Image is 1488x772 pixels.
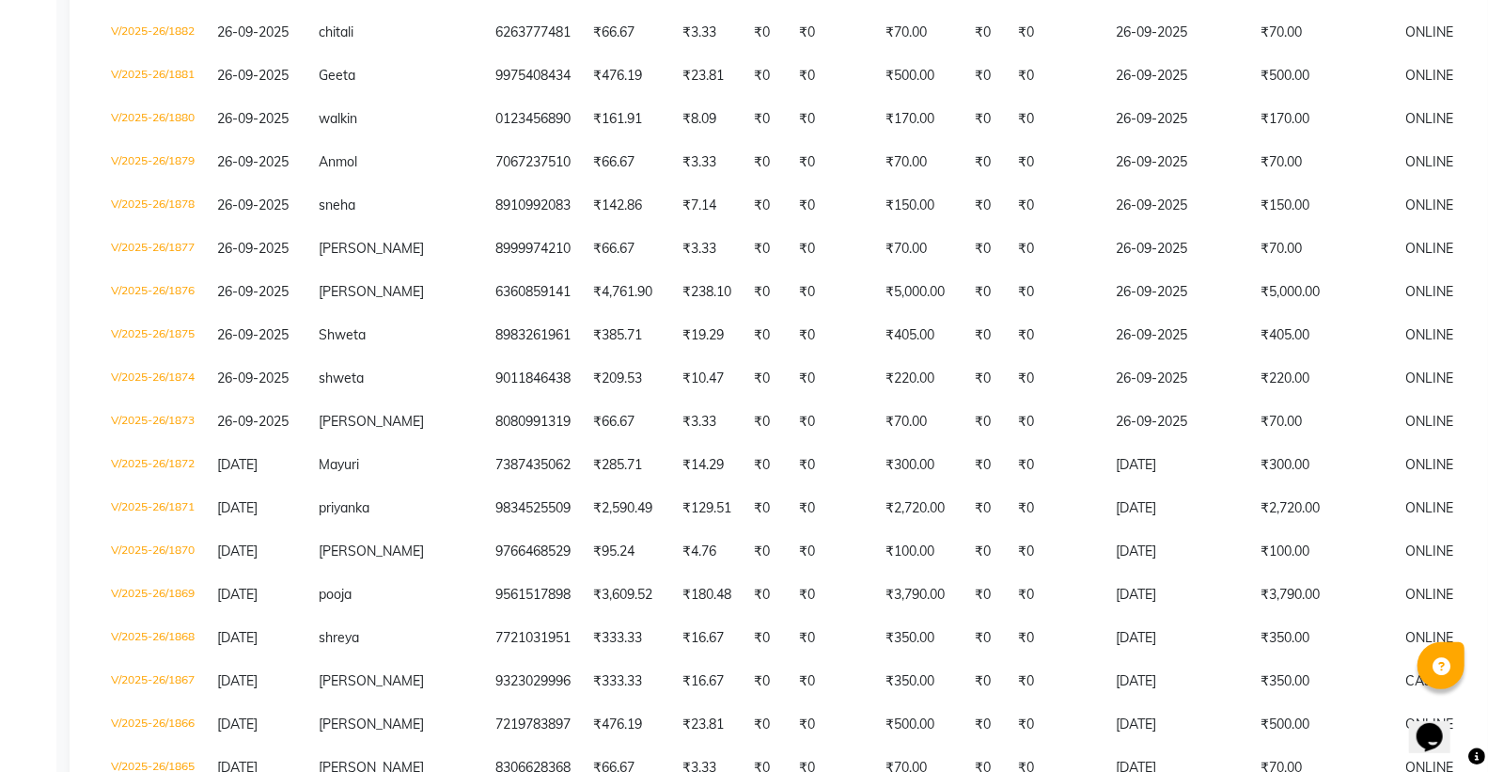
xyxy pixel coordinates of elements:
[1007,487,1104,530] td: ₹0
[671,184,743,228] td: ₹7.14
[963,141,1007,184] td: ₹0
[319,153,357,170] span: Anmol
[963,444,1007,487] td: ₹0
[788,141,874,184] td: ₹0
[1104,11,1249,55] td: 26-09-2025
[671,487,743,530] td: ₹129.51
[671,401,743,444] td: ₹3.33
[582,703,671,747] td: ₹476.19
[788,617,874,660] td: ₹0
[582,11,671,55] td: ₹66.67
[963,11,1007,55] td: ₹0
[217,586,258,603] span: [DATE]
[1007,98,1104,141] td: ₹0
[963,357,1007,401] td: ₹0
[1104,660,1249,703] td: [DATE]
[1249,55,1394,98] td: ₹500.00
[874,357,963,401] td: ₹220.00
[1007,401,1104,444] td: ₹0
[963,228,1007,271] td: ₹0
[582,444,671,487] td: ₹285.71
[671,98,743,141] td: ₹8.09
[1249,703,1394,747] td: ₹500.00
[963,184,1007,228] td: ₹0
[582,55,671,98] td: ₹476.19
[582,228,671,271] td: ₹66.67
[874,401,963,444] td: ₹70.00
[217,672,258,689] span: [DATE]
[100,574,206,617] td: V/2025-26/1869
[963,574,1007,617] td: ₹0
[1249,444,1394,487] td: ₹300.00
[743,444,788,487] td: ₹0
[217,543,258,559] span: [DATE]
[217,456,258,473] span: [DATE]
[1405,110,1453,127] span: ONLINE
[100,660,206,703] td: V/2025-26/1867
[788,444,874,487] td: ₹0
[743,11,788,55] td: ₹0
[1249,617,1394,660] td: ₹350.00
[1405,67,1453,84] span: ONLINE
[874,11,963,55] td: ₹70.00
[1007,271,1104,314] td: ₹0
[1405,499,1453,516] span: ONLINE
[874,98,963,141] td: ₹170.00
[874,55,963,98] td: ₹500.00
[100,141,206,184] td: V/2025-26/1879
[1007,314,1104,357] td: ₹0
[484,141,582,184] td: 7067237510
[217,716,258,733] span: [DATE]
[788,487,874,530] td: ₹0
[1104,530,1249,574] td: [DATE]
[1249,184,1394,228] td: ₹150.00
[484,184,582,228] td: 8910992083
[100,617,206,660] td: V/2025-26/1868
[788,98,874,141] td: ₹0
[1249,574,1394,617] td: ₹3,790.00
[874,660,963,703] td: ₹350.00
[1104,487,1249,530] td: [DATE]
[743,357,788,401] td: ₹0
[963,487,1007,530] td: ₹0
[788,660,874,703] td: ₹0
[582,357,671,401] td: ₹209.53
[319,586,352,603] span: pooja
[1249,314,1394,357] td: ₹405.00
[743,487,788,530] td: ₹0
[743,141,788,184] td: ₹0
[743,314,788,357] td: ₹0
[582,574,671,617] td: ₹3,609.52
[1249,271,1394,314] td: ₹5,000.00
[319,672,424,689] span: [PERSON_NAME]
[963,401,1007,444] td: ₹0
[484,530,582,574] td: 9766468529
[743,401,788,444] td: ₹0
[319,543,424,559] span: [PERSON_NAME]
[788,530,874,574] td: ₹0
[874,184,963,228] td: ₹150.00
[788,228,874,271] td: ₹0
[788,11,874,55] td: ₹0
[484,357,582,401] td: 9011846438
[743,703,788,747] td: ₹0
[743,98,788,141] td: ₹0
[1405,370,1453,386] span: ONLINE
[671,444,743,487] td: ₹14.29
[788,703,874,747] td: ₹0
[484,574,582,617] td: 9561517898
[100,357,206,401] td: V/2025-26/1874
[319,629,359,646] span: shreya
[100,530,206,574] td: V/2025-26/1870
[484,401,582,444] td: 8080991319
[319,370,364,386] span: shweta
[100,401,206,444] td: V/2025-26/1873
[963,55,1007,98] td: ₹0
[963,703,1007,747] td: ₹0
[1007,444,1104,487] td: ₹0
[1104,271,1249,314] td: 26-09-2025
[788,574,874,617] td: ₹0
[1007,11,1104,55] td: ₹0
[319,197,355,213] span: sneha
[1409,697,1469,753] iframe: chat widget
